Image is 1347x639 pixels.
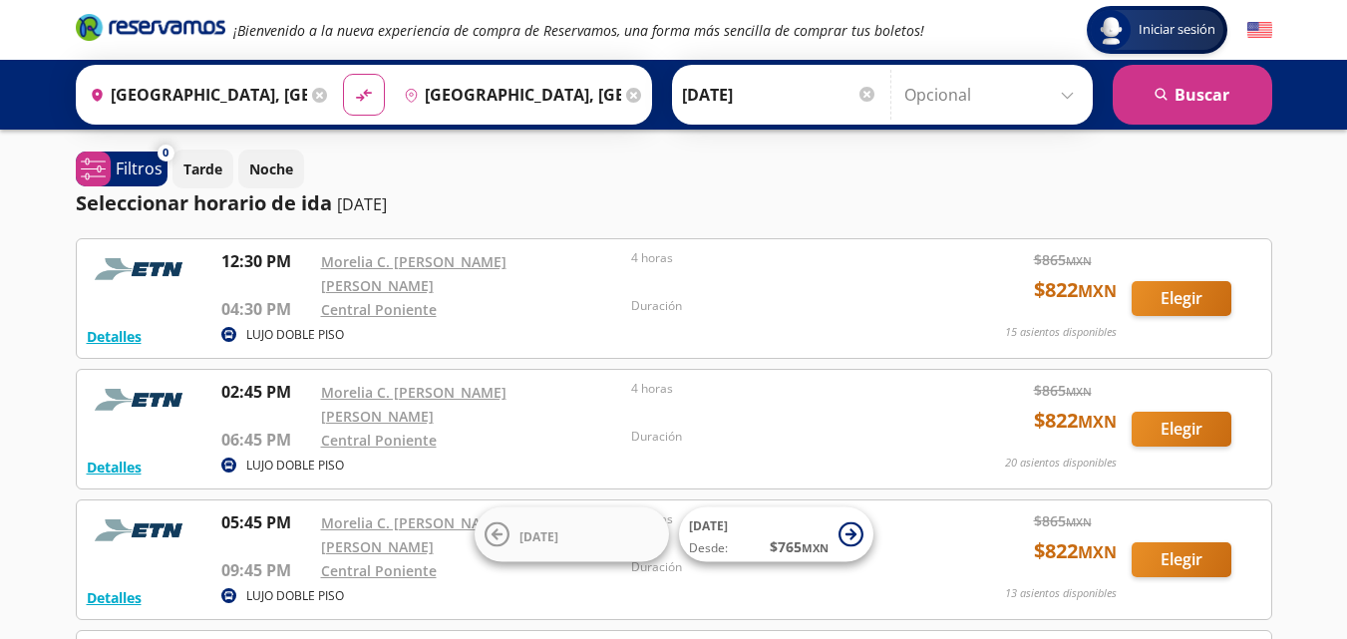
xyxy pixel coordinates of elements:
a: Central Poniente [321,300,437,319]
input: Elegir Fecha [682,70,877,120]
a: Central Poniente [321,431,437,450]
button: [DATE]Desde:$765MXN [679,507,873,562]
button: [DATE] [475,507,669,562]
span: $ 765 [770,536,829,557]
small: MXN [1066,253,1092,268]
i: Brand Logo [76,12,225,42]
p: 06:45 PM [221,428,311,452]
span: [DATE] [689,517,728,534]
em: ¡Bienvenido a la nueva experiencia de compra de Reservamos, una forma más sencilla de comprar tus... [233,21,924,40]
p: LUJO DOBLE PISO [246,587,344,605]
p: [DATE] [337,192,387,216]
p: 04:30 PM [221,297,311,321]
p: 13 asientos disponibles [1005,585,1117,602]
input: Buscar Origen [82,70,307,120]
p: Duración [631,297,932,315]
a: Central Poniente [321,561,437,580]
button: Elegir [1132,542,1231,577]
small: MXN [1078,541,1117,563]
button: Tarde [172,150,233,188]
p: Duración [631,428,932,446]
button: Buscar [1113,65,1272,125]
p: 09:45 PM [221,558,311,582]
span: [DATE] [519,527,558,544]
button: Noche [238,150,304,188]
span: $ 822 [1034,275,1117,305]
p: 15 asientos disponibles [1005,324,1117,341]
a: Morelia C. [PERSON_NAME] [PERSON_NAME] [321,252,506,295]
span: $ 865 [1034,510,1092,531]
p: 05:45 PM [221,510,311,534]
span: $ 822 [1034,406,1117,436]
button: Elegir [1132,412,1231,447]
a: Morelia C. [PERSON_NAME] [PERSON_NAME] [321,513,506,556]
small: MXN [1078,411,1117,433]
small: MXN [1078,280,1117,302]
a: Morelia C. [PERSON_NAME] [PERSON_NAME] [321,383,506,426]
button: Detalles [87,326,142,347]
img: RESERVAMOS [87,380,196,420]
span: $ 822 [1034,536,1117,566]
span: Iniciar sesión [1131,20,1223,40]
button: Detalles [87,587,142,608]
span: Desde: [689,539,728,557]
p: 4 horas [631,380,932,398]
small: MXN [1066,384,1092,399]
p: Noche [249,159,293,179]
button: English [1247,18,1272,43]
img: RESERVAMOS [87,249,196,289]
input: Opcional [904,70,1083,120]
button: Elegir [1132,281,1231,316]
img: RESERVAMOS [87,510,196,550]
p: Duración [631,558,932,576]
span: $ 865 [1034,380,1092,401]
p: LUJO DOBLE PISO [246,326,344,344]
p: 12:30 PM [221,249,311,273]
span: $ 865 [1034,249,1092,270]
p: Tarde [183,159,222,179]
input: Buscar Destino [396,70,621,120]
small: MXN [1066,514,1092,529]
p: 20 asientos disponibles [1005,455,1117,472]
button: 0Filtros [76,152,168,186]
p: Seleccionar horario de ida [76,188,332,218]
p: 02:45 PM [221,380,311,404]
span: 0 [163,145,168,161]
a: Brand Logo [76,12,225,48]
button: Detalles [87,457,142,478]
p: 4 horas [631,249,932,267]
p: Filtros [116,157,163,180]
p: LUJO DOBLE PISO [246,457,344,475]
small: MXN [802,540,829,555]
